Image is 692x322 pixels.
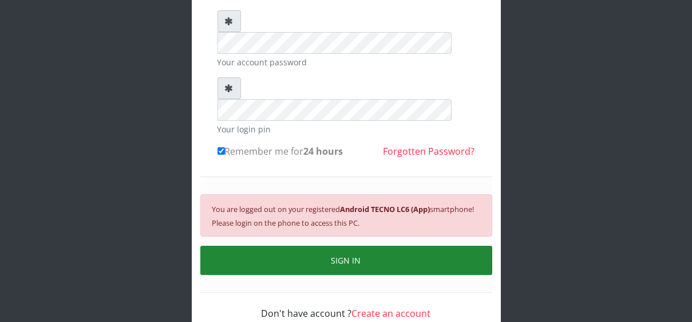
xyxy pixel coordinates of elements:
label: Remember me for [218,144,343,158]
small: Your account password [218,56,475,68]
input: Remember me for24 hours [218,147,225,155]
button: SIGN IN [200,246,492,275]
b: 24 hours [304,145,343,158]
small: You are logged out on your registered smartphone! Please login on the phone to access this PC. [212,204,474,228]
a: Forgotten Password? [383,145,475,158]
b: Android TECNO LC6 (App) [341,204,430,214]
a: Create an account [352,307,431,320]
div: Don't have account ? [218,293,475,320]
small: Your login pin [218,123,475,135]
